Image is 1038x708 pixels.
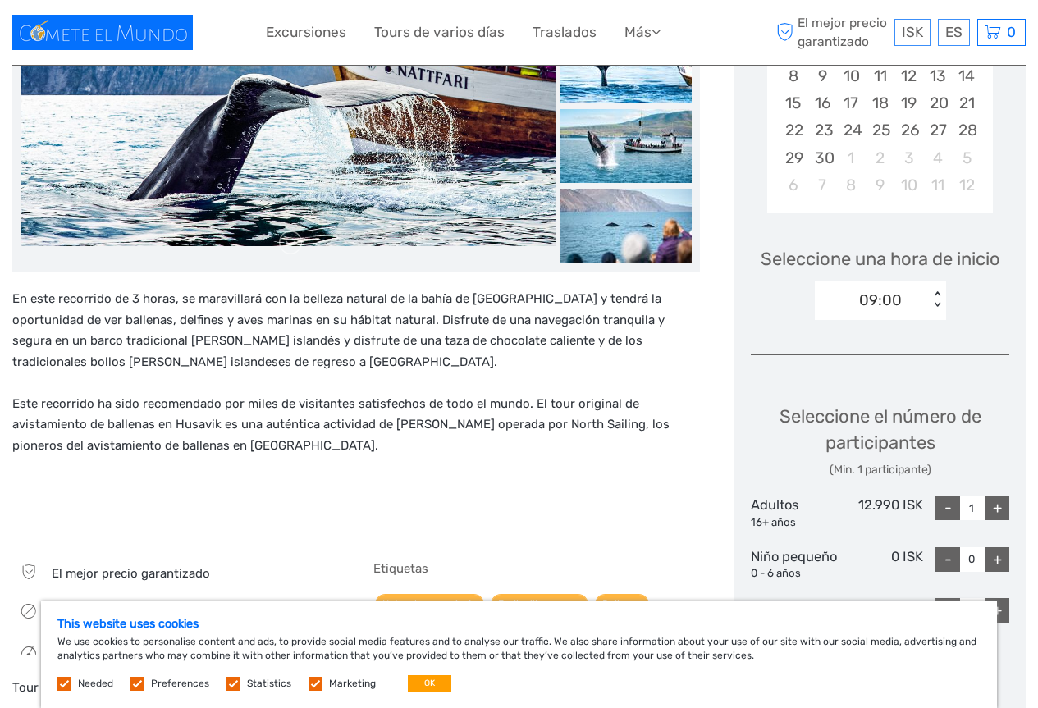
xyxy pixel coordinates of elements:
div: + [985,547,1009,572]
span: El mejor precio garantizado [52,566,210,581]
div: month 2025-09 [772,35,987,199]
a: Ballenas [595,594,649,614]
button: Open LiveChat chat widget [189,25,208,45]
div: Choose martes, 9 de septiembre de 2025 [808,62,837,89]
div: Choose miércoles, 24 de septiembre de 2025 [837,116,866,144]
div: Choose miércoles, 8 de octubre de 2025 [837,171,866,199]
span: 0 [1004,24,1018,40]
div: Choose viernes, 12 de septiembre de 2025 [894,62,923,89]
label: Marketing [329,677,376,691]
h5: This website uses cookies [57,617,981,631]
div: Niño pequeño [751,547,837,582]
div: Choose miércoles, 17 de septiembre de 2025 [837,89,866,116]
div: Choose martes, 23 de septiembre de 2025 [808,116,837,144]
a: Frailecillos y aves [491,594,588,614]
div: Choose domingo, 5 de octubre de 2025 [952,144,981,171]
div: 0 - 6 años [751,566,837,582]
div: Choose viernes, 3 de octubre de 2025 [894,144,923,171]
div: Choose domingo, 14 de septiembre de 2025 [952,62,981,89]
div: Choose miércoles, 1 de octubre de 2025 [837,144,866,171]
div: - [935,547,960,572]
div: + [985,598,1009,623]
a: Naturaleza y paisaje [375,594,484,614]
a: Más [624,21,661,44]
div: Choose miércoles, 10 de septiembre de 2025 [837,62,866,89]
div: Choose domingo, 28 de septiembre de 2025 [952,116,981,144]
div: Choose jueves, 2 de octubre de 2025 [866,144,894,171]
a: Traslados [533,21,597,44]
div: Choose jueves, 25 de septiembre de 2025 [866,116,894,144]
div: 09:00 [859,290,902,311]
div: Choose jueves, 18 de septiembre de 2025 [866,89,894,116]
div: Choose viernes, 26 de septiembre de 2025 [894,116,923,144]
img: c285ef626c1f40799b1300a1c30f9366_slider_thumbnail.jpeg [560,109,692,183]
div: Seleccione el número de participantes [751,404,1009,478]
div: - [935,598,960,623]
div: Choose viernes, 19 de septiembre de 2025 [894,89,923,116]
label: Statistics [247,677,291,691]
div: Tour Operador: [12,679,339,697]
div: Choose sábado, 20 de septiembre de 2025 [923,89,952,116]
div: Choose sábado, 4 de octubre de 2025 [923,144,952,171]
button: OK [408,675,451,692]
div: Choose sábado, 13 de septiembre de 2025 [923,62,952,89]
div: Juventud [751,598,837,633]
p: We're away right now. Please check back later! [23,29,185,42]
div: 16+ años [751,515,837,531]
label: Needed [78,677,113,691]
div: - [935,496,960,520]
div: Choose domingo, 12 de octubre de 2025 [952,171,981,199]
div: Choose sábado, 11 de octubre de 2025 [923,171,952,199]
div: Choose lunes, 8 de septiembre de 2025 [779,62,807,89]
div: + [985,496,1009,520]
div: 0 ISK [837,547,923,582]
p: En este recorrido de 3 horas, se maravillará con la belleza natural de la bahía de [GEOGRAPHIC_DA... [12,289,700,456]
img: 8e6555075e1a4f4ea1549dad4458976f_slider_thumbnail.jpeg [560,30,692,103]
div: Choose viernes, 10 de octubre de 2025 [894,171,923,199]
div: 6500 ISK [837,598,923,633]
div: Choose jueves, 9 de octubre de 2025 [866,171,894,199]
div: Choose lunes, 15 de septiembre de 2025 [779,89,807,116]
div: Adultos [751,496,837,530]
span: El mejor precio garantizado [772,14,890,50]
div: Choose lunes, 22 de septiembre de 2025 [779,116,807,144]
div: (Min. 1 participante) [751,462,1009,478]
div: < > [930,291,944,308]
div: Choose martes, 7 de octubre de 2025 [808,171,837,199]
div: ES [938,19,970,46]
div: Choose lunes, 6 de octubre de 2025 [779,171,807,199]
h5: Etiquetas [373,561,700,576]
img: d24e23ee713748299e35b58e2d687b5b_slider_thumbnail.jpeg [560,189,692,263]
div: Choose lunes, 29 de septiembre de 2025 [779,144,807,171]
div: Choose martes, 16 de septiembre de 2025 [808,89,837,116]
img: 1596-f2c90223-336e-450d-9c2c-e84ae6d72b4c_logo_small.jpg [12,15,193,50]
span: Seleccione una hora de inicio [761,246,1000,272]
div: 12.990 ISK [837,496,923,530]
div: We use cookies to personalise content and ads, to provide social media features and to analyse ou... [41,601,997,708]
div: Choose sábado, 27 de septiembre de 2025 [923,116,952,144]
label: Preferences [151,677,209,691]
span: ISK [902,24,923,40]
div: Choose jueves, 11 de septiembre de 2025 [866,62,894,89]
a: Tours de varios días [374,21,505,44]
div: Choose domingo, 21 de septiembre de 2025 [952,89,981,116]
div: Choose martes, 30 de septiembre de 2025 [808,144,837,171]
a: Excursiones [266,21,346,44]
